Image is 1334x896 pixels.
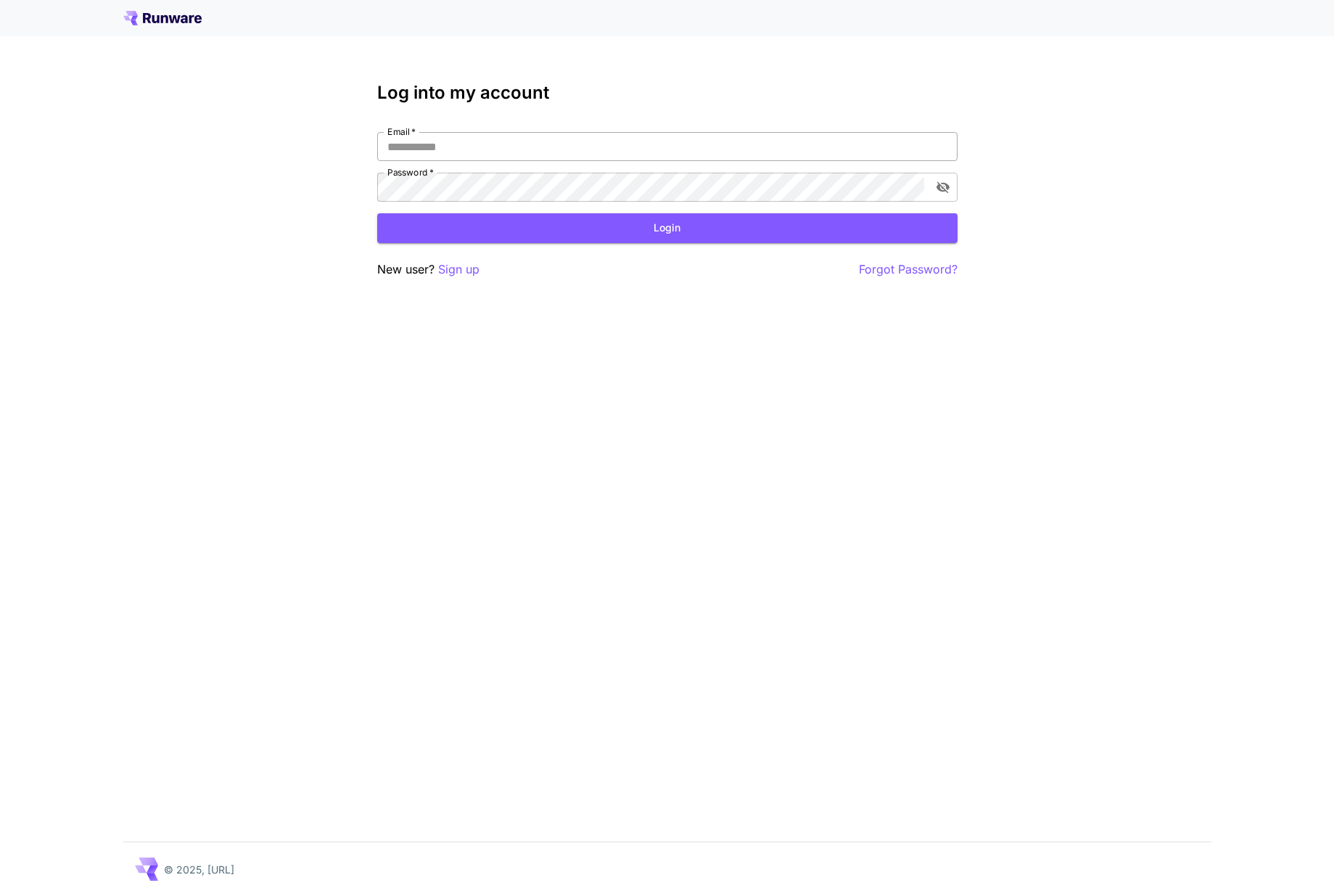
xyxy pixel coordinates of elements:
[164,862,234,877] p: © 2025, [URL]
[387,166,434,178] label: Password
[387,126,416,138] label: Email
[438,260,479,279] button: Sign up
[377,260,479,279] p: New user?
[930,174,956,200] button: toggle password visibility
[377,83,958,103] h3: Log into my account
[859,260,958,279] button: Forgot Password?
[377,213,958,243] button: Login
